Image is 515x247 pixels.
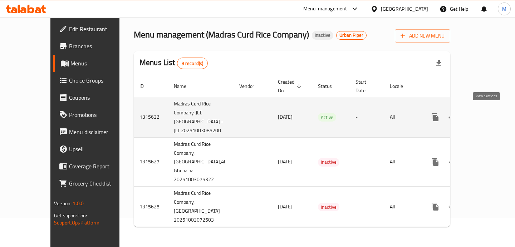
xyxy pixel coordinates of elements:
h2: Menus List [139,57,208,69]
span: Menus [70,59,131,68]
span: Locale [390,82,412,90]
td: - [350,187,384,227]
span: Branches [69,42,131,50]
span: Vendor [239,82,264,90]
button: more [427,109,444,126]
span: Urban Piper [337,32,366,38]
span: Menu disclaimer [69,128,131,136]
span: Get support on: [54,211,87,220]
a: Menus [53,55,136,72]
span: Edit Restaurant [69,25,131,33]
td: Madras Curd Rice Company, [GEOGRAPHIC_DATA] 20251003072503 [168,187,234,227]
a: Coverage Report [53,158,136,175]
td: Madras Curd Rice Company, [GEOGRAPHIC_DATA],Al Ghubaiba 20251003075322 [168,137,234,187]
button: more [427,153,444,171]
a: Edit Restaurant [53,20,136,38]
td: 1315632 [134,97,168,137]
button: more [427,198,444,215]
span: M [502,5,506,13]
button: Change Status [444,198,461,215]
th: Actions [421,75,501,97]
span: Coverage Report [69,162,131,171]
span: Upsell [69,145,131,153]
td: - [350,97,384,137]
span: [DATE] [278,202,293,211]
span: Version: [54,199,72,208]
div: Inactive [318,158,339,167]
a: Grocery Checklist [53,175,136,192]
a: Upsell [53,140,136,158]
div: Inactive [312,31,333,40]
a: Menu disclaimer [53,123,136,140]
span: Inactive [318,158,339,166]
button: Change Status [444,153,461,171]
span: Created On [278,78,304,95]
div: [GEOGRAPHIC_DATA] [381,5,428,13]
div: Menu-management [303,5,347,13]
span: Choice Groups [69,76,131,85]
td: 1315625 [134,187,168,227]
span: ID [139,82,153,90]
span: 1.0.0 [73,199,84,208]
span: Start Date [355,78,376,95]
span: Inactive [318,203,339,211]
table: enhanced table [134,75,501,227]
div: Total records count [177,58,208,69]
td: 1315627 [134,137,168,187]
a: Promotions [53,106,136,123]
span: Promotions [69,110,131,119]
span: Active [318,113,336,122]
span: 3 record(s) [177,60,208,67]
span: Menu management ( Madras Curd Rice Company ) [134,26,309,43]
button: Add New Menu [395,29,450,43]
span: Inactive [312,32,333,38]
a: Branches [53,38,136,55]
td: - [350,137,384,187]
a: Coupons [53,89,136,106]
div: Export file [430,55,447,72]
td: Madras Curd Rice Company, JLT,[GEOGRAPHIC_DATA] - JLT 20251003085200 [168,97,234,137]
td: All [384,137,421,187]
span: Grocery Checklist [69,179,131,188]
a: Support.OpsPlatform [54,218,99,227]
span: Status [318,82,341,90]
span: Add New Menu [401,31,445,40]
td: All [384,97,421,137]
span: [DATE] [278,112,293,122]
span: [DATE] [278,157,293,166]
td: All [384,187,421,227]
span: Coupons [69,93,131,102]
a: Choice Groups [53,72,136,89]
span: Name [174,82,196,90]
